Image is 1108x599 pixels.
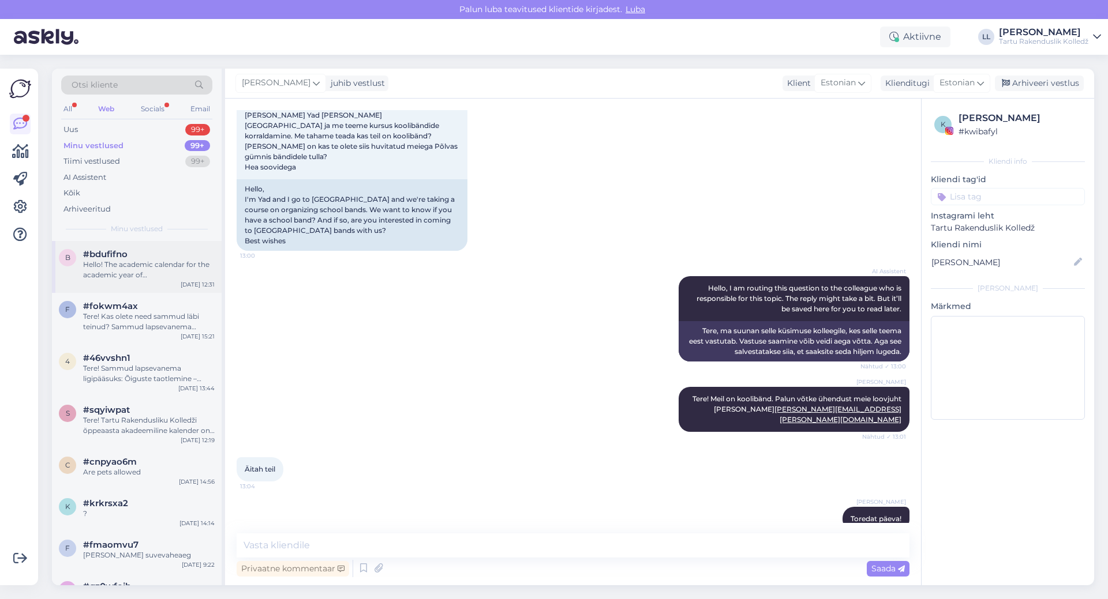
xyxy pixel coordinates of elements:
[179,519,215,528] div: [DATE] 14:14
[66,409,70,417] span: s
[185,156,210,167] div: 99+
[860,362,906,371] span: Nähtud ✓ 13:00
[65,253,70,262] span: b
[862,432,906,441] span: Nähtud ✓ 13:01
[242,77,310,89] span: [PERSON_NAME]
[931,210,1085,222] p: Instagrami leht
[65,502,70,511] span: k
[931,222,1085,234] p: Tartu Rakenduslik Kolledž
[931,300,1085,312] p: Märkmed
[83,311,215,332] div: Tere! Kas olete need sammud läbi teinud? Sammud lapsevanema ligipääsuks: 1. Õiguste taotlemine – ...
[83,508,215,519] div: ?
[63,124,78,135] div: Uus
[995,76,1084,91] div: Arhiveeri vestlus
[83,457,137,467] span: #cnpyao6m
[61,101,74,116] div: All
[72,79,118,91] span: Otsi kliente
[774,405,901,424] a: [PERSON_NAME][EMAIL_ADDRESS][PERSON_NAME][DOMAIN_NAME]
[83,550,215,560] div: [PERSON_NAME] suvevaheaeg
[83,581,131,592] span: #gz0wfojh
[63,156,120,167] div: Tiimi vestlused
[83,301,138,311] span: #fokwm4ax
[65,544,70,552] span: f
[83,467,215,477] div: Are pets allowed
[880,27,950,47] div: Aktiivne
[63,172,106,183] div: AI Assistent
[326,77,385,89] div: juhib vestlust
[179,477,215,486] div: [DATE] 14:56
[881,77,930,89] div: Klienditugi
[959,111,1081,125] div: [PERSON_NAME]
[245,100,459,171] span: Tere, [PERSON_NAME] Yad [PERSON_NAME] [GEOGRAPHIC_DATA] ja me teeme kursus koolibändide korraldam...
[999,28,1101,46] a: [PERSON_NAME]Tartu Rakenduslik Kolledž
[181,280,215,289] div: [DATE] 12:31
[65,461,70,469] span: c
[185,140,210,152] div: 99+
[178,384,215,393] div: [DATE] 13:44
[9,78,31,100] img: Askly Logo
[182,560,215,569] div: [DATE] 9:22
[622,4,649,14] span: Luba
[856,498,906,506] span: [PERSON_NAME]
[83,405,130,415] span: #sqyiwpat
[821,77,856,89] span: Estonian
[941,120,946,129] span: k
[111,224,163,234] span: Minu vestlused
[931,256,1072,269] input: Lisa nimi
[999,37,1088,46] div: Tartu Rakenduslik Kolledž
[181,332,215,341] div: [DATE] 15:21
[138,101,167,116] div: Socials
[83,353,130,363] span: #46vvshn1
[96,101,117,116] div: Web
[65,305,70,314] span: f
[83,363,215,384] div: Tere! Sammud lapsevanema ligipääsuks: Õiguste taotlemine – lapsevanem (seaduslik esindaja) peab o...
[931,283,1085,293] div: [PERSON_NAME]
[783,77,811,89] div: Klient
[245,465,275,473] span: Äitah teil
[697,284,903,313] span: Hello, I am routing this question to the colleague who is responsible for this topic. The reply m...
[240,482,283,491] span: 13:04
[939,77,975,89] span: Estonian
[692,394,903,424] span: Tere! Meil on koolibänd. Palun võtke ühendust meie loovjuht [PERSON_NAME]
[237,179,467,251] div: Hello, I'm Yad and I go to [GEOGRAPHIC_DATA] and we're taking a course on organizing school bands...
[188,101,212,116] div: Email
[931,239,1085,251] p: Kliendi nimi
[83,540,138,550] span: #fmaomvu7
[871,563,905,574] span: Saada
[63,187,80,199] div: Kõik
[978,29,994,45] div: LL
[999,28,1088,37] div: [PERSON_NAME]
[83,259,215,280] div: Hello! The academic calendar for the academic year of [GEOGRAPHIC_DATA] can be found here: [URL][...
[863,267,906,276] span: AI Assistent
[240,251,283,260] span: 13:00
[931,174,1085,186] p: Kliendi tag'id
[931,156,1085,167] div: Kliendi info
[63,204,111,215] div: Arhiveeritud
[856,378,906,386] span: [PERSON_NAME]
[237,561,349,577] div: Privaatne kommentaar
[931,188,1085,205] input: Lisa tag
[185,124,210,135] div: 99+
[181,436,215,444] div: [DATE] 12:19
[851,514,901,523] span: Toredat päeva!
[65,357,70,366] span: 4
[959,125,1081,138] div: # kwibafyl
[63,140,123,152] div: Minu vestlused
[679,321,909,361] div: Tere, ma suunan selle küsimuse kolleegile, kes selle teema eest vastutab. Vastuse saamine võib ve...
[83,498,128,508] span: #krkrsxa2
[83,249,128,259] span: #bdufifno
[83,415,215,436] div: Tere! Tartu Rakendusliku Kolledži õppeaasta akadeemiline kalender on leitav siit: [URL][DOMAIN_NA...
